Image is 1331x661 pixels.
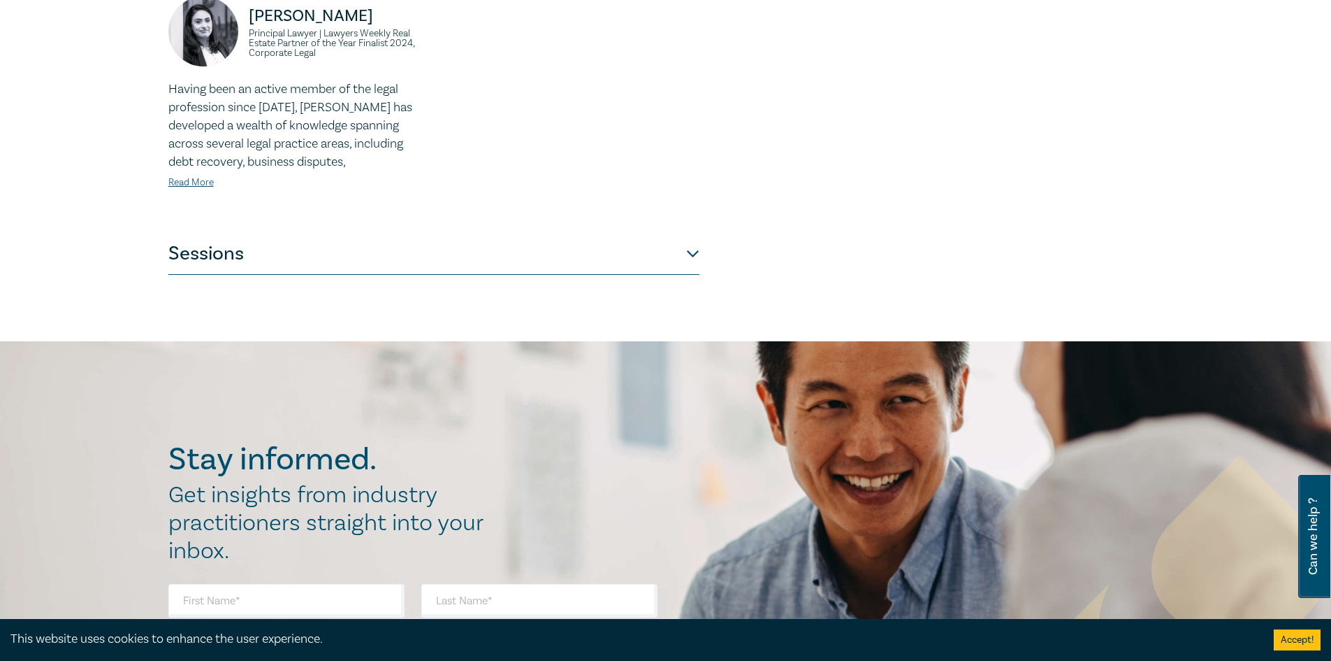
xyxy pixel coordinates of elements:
button: Sessions [168,233,699,275]
a: Read More [168,176,214,189]
input: First Name* [168,584,405,618]
button: Accept cookies [1274,630,1321,651]
input: Last Name* [421,584,657,618]
h2: Stay informed. [168,441,498,478]
span: Can we help ? [1307,483,1320,590]
small: Principal Lawyer | Lawyers Weekly Real Estate Partner of the Year Finalist 2024, Corporate Legal [249,29,426,58]
p: Having been an active member of the legal profession since [DATE], [PERSON_NAME] has developed a ... [168,80,426,171]
p: [PERSON_NAME] [249,5,426,27]
div: This website uses cookies to enhance the user experience. [10,630,1253,648]
h2: Get insights from industry practitioners straight into your inbox. [168,481,498,565]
